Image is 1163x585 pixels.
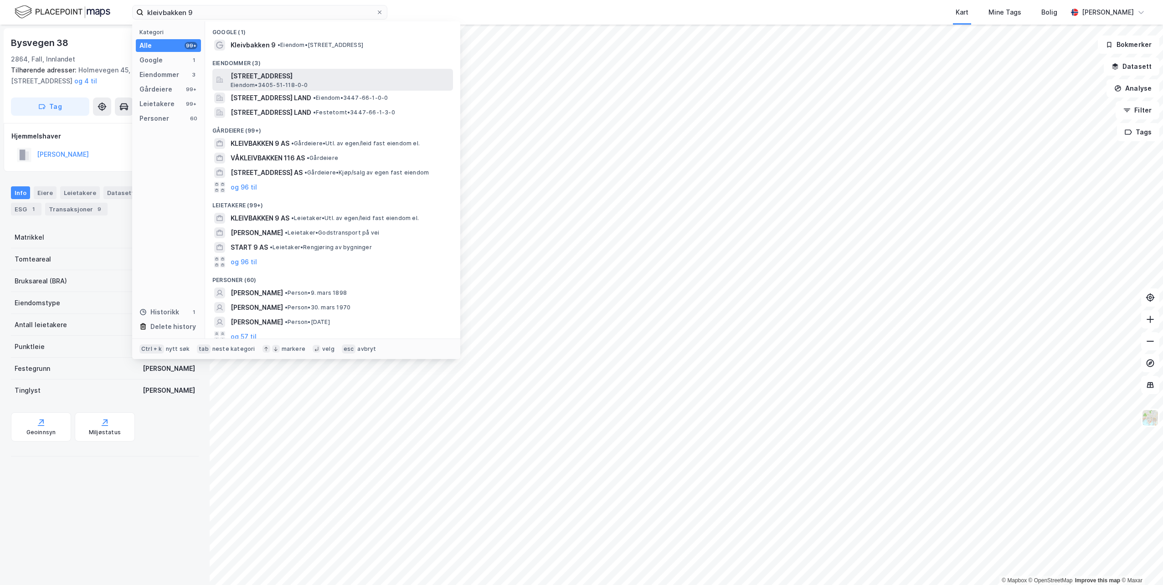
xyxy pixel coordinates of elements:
div: Bysvegen 38 [11,36,70,50]
div: 1 [190,308,197,316]
div: 3 [190,71,197,78]
div: Google (1) [205,21,460,38]
span: • [285,304,288,311]
div: [PERSON_NAME] [143,385,195,396]
span: • [278,41,280,48]
iframe: Chat Widget [1117,541,1163,585]
div: Datasett [103,186,138,199]
div: nytt søk [166,345,190,353]
span: • [313,94,316,101]
span: • [313,109,316,116]
div: Geoinnsyn [26,429,56,436]
button: Tags [1117,123,1159,141]
a: Improve this map [1075,577,1120,584]
div: Personer (60) [205,269,460,286]
div: velg [322,345,334,353]
span: [PERSON_NAME] [231,227,283,238]
span: • [285,289,288,296]
div: Leietakere [139,98,175,109]
div: Kontrollprogram for chat [1117,541,1163,585]
span: Leietaker • Godstransport på vei [285,229,379,236]
div: Delete history [150,321,196,332]
span: Tilhørende adresser: [11,66,78,74]
div: 99+ [185,42,197,49]
span: Leietaker • Utl. av egen/leid fast eiendom el. [291,215,419,222]
span: Eiendom • 3447-66-1-0-0 [313,94,388,102]
a: OpenStreetMap [1029,577,1073,584]
span: [STREET_ADDRESS] AS [231,167,303,178]
span: Gårdeiere • Utl. av egen/leid fast eiendom el. [291,140,420,147]
span: Gårdeiere [307,154,338,162]
div: 99+ [185,100,197,108]
span: • [270,244,273,251]
div: [PERSON_NAME] [143,363,195,374]
span: [STREET_ADDRESS] LAND [231,107,311,118]
div: Gårdeiere (99+) [205,120,460,136]
span: Person • 9. mars 1898 [285,289,347,297]
div: Leietakere [60,186,100,199]
div: Antall leietakere [15,319,67,330]
span: Person • 30. mars 1970 [285,304,350,311]
div: Punktleie [15,341,45,352]
div: [PERSON_NAME] [1082,7,1134,18]
a: Mapbox [1002,577,1027,584]
div: Eiere [34,186,57,199]
div: Matrikkel [15,232,44,243]
div: Hjemmelshaver [11,131,198,142]
button: og 96 til [231,257,257,267]
span: Festetomt • 3447-66-1-3-0 [313,109,395,116]
div: Google [139,55,163,66]
span: • [285,318,288,325]
span: Eiendom • 3405-51-118-0-0 [231,82,308,89]
span: • [291,215,294,221]
div: Mine Tags [988,7,1021,18]
span: Leietaker • Rengjøring av bygninger [270,244,372,251]
button: Tag [11,97,89,116]
div: Holmevegen 45, [STREET_ADDRESS] [11,65,191,87]
span: • [285,229,288,236]
div: Historikk [139,307,179,318]
span: KLEIVBAKKEN 9 AS [231,138,289,149]
div: Alle [139,40,152,51]
div: neste kategori [212,345,255,353]
span: [PERSON_NAME] [231,287,283,298]
div: Tomteareal [15,254,51,265]
span: Gårdeiere • Kjøp/salg av egen fast eiendom [304,169,429,176]
div: Ctrl + k [139,344,164,354]
div: Transaksjoner [45,203,108,216]
span: • [307,154,309,161]
span: Kleivbakken 9 [231,40,276,51]
button: og 57 til [231,331,257,342]
div: ESG [11,203,41,216]
div: Tinglyst [15,385,41,396]
div: markere [282,345,305,353]
div: Festegrunn [15,363,50,374]
button: Filter [1116,101,1159,119]
div: esc [342,344,356,354]
div: Miljøstatus [89,429,121,436]
div: 60 [190,115,197,122]
button: Datasett [1104,57,1159,76]
div: Kategori [139,29,201,36]
img: logo.f888ab2527a4732fd821a326f86c7f29.svg [15,4,110,20]
div: avbryt [357,345,376,353]
div: Bolig [1041,7,1057,18]
div: Info [11,186,30,199]
div: Personer [139,113,169,124]
div: Kart [956,7,968,18]
button: og 96 til [231,182,257,193]
span: • [291,140,294,147]
span: Person • [DATE] [285,318,330,326]
button: Analyse [1106,79,1159,97]
span: Eiendom • [STREET_ADDRESS] [278,41,363,49]
div: Eiendommer [139,69,179,80]
span: [PERSON_NAME] [231,317,283,328]
div: 9 [95,205,104,214]
span: [STREET_ADDRESS] LAND [231,92,311,103]
div: Eiendommer (3) [205,52,460,69]
div: 1 [190,56,197,64]
div: tab [197,344,211,354]
div: Bruksareal (BRA) [15,276,67,287]
span: [STREET_ADDRESS] [231,71,449,82]
div: Leietakere (99+) [205,195,460,211]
